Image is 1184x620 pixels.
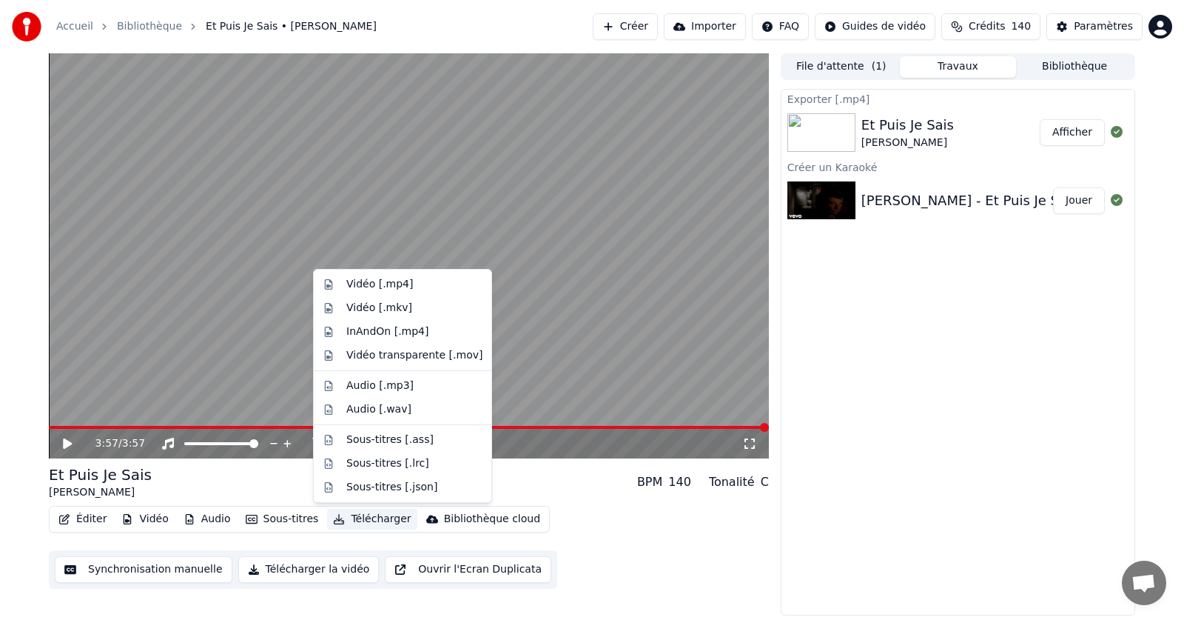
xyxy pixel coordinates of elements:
[346,402,411,417] div: Audio [.wav]
[969,19,1005,34] span: Crédits
[861,190,1078,211] div: [PERSON_NAME] - Et Puis Je Sais
[346,379,414,393] div: Audio [.mp3]
[872,59,887,74] span: ( 1 )
[346,277,413,292] div: Vidéo [.mp4]
[346,456,429,471] div: Sous-titres [.lrc]
[56,19,93,34] a: Accueil
[346,348,482,363] div: Vidéo transparente [.mov]
[346,480,437,495] div: Sous-titres [.json]
[781,158,1134,176] div: Créer un Karaoké
[1040,119,1105,146] button: Afficher
[781,90,1134,107] div: Exporter [.mp4]
[95,436,131,451] div: /
[238,556,380,583] button: Télécharger la vidéo
[49,485,152,500] div: [PERSON_NAME]
[1011,19,1031,34] span: 140
[752,13,809,40] button: FAQ
[178,509,237,530] button: Audio
[1074,19,1133,34] div: Paramètres
[664,13,746,40] button: Importer
[117,19,182,34] a: Bibliothèque
[783,56,900,78] button: File d'attente
[1046,13,1143,40] button: Paramètres
[56,19,377,34] nav: breadcrumb
[95,436,118,451] span: 3:57
[240,509,325,530] button: Sous-titres
[815,13,935,40] button: Guides de vidéo
[12,12,41,41] img: youka
[1053,187,1105,214] button: Jouer
[593,13,658,40] button: Créer
[1016,56,1133,78] button: Bibliothèque
[49,464,152,485] div: Et Puis Je Sais
[668,473,691,491] div: 140
[346,301,412,316] div: Vidéo [.mkv]
[206,19,377,34] span: Et Puis Je Sais • [PERSON_NAME]
[115,509,174,530] button: Vidéo
[637,473,662,491] div: BPM
[861,115,954,136] div: Et Puis Je Sais
[900,56,1017,78] button: Travaux
[1122,561,1166,605] a: Ouvrir le chat
[55,556,232,583] button: Synchronisation manuelle
[53,509,112,530] button: Éditer
[941,13,1040,40] button: Crédits140
[709,473,755,491] div: Tonalité
[761,473,769,491] div: C
[346,433,434,447] div: Sous-titres [.ass]
[327,509,417,530] button: Télécharger
[385,556,551,583] button: Ouvrir l'Ecran Duplicata
[861,136,954,150] div: [PERSON_NAME]
[444,512,540,527] div: Bibliothèque cloud
[122,436,145,451] span: 3:57
[346,324,429,339] div: InAndOn [.mp4]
